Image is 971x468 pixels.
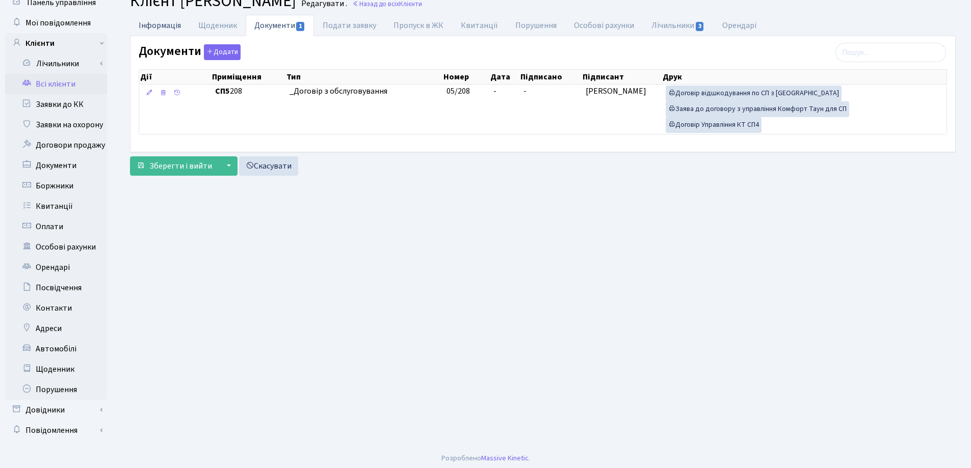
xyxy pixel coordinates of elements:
span: 208 [215,86,281,97]
a: Порушення [507,15,565,36]
a: Орендарі [5,257,107,278]
button: Зберегти і вийти [130,156,219,176]
a: Інформація [130,15,190,36]
b: СП5 [215,86,230,97]
a: Контакти [5,298,107,318]
span: - [523,86,527,97]
input: Пошук... [835,43,946,62]
a: Посвідчення [5,278,107,298]
a: Лічильники [12,53,107,74]
span: 3 [696,22,704,31]
a: Особові рахунки [565,15,643,36]
a: Додати [201,43,241,61]
th: Дата [489,70,519,84]
span: 05/208 [447,86,470,97]
label: Документи [139,44,241,60]
a: Заявки до КК [5,94,107,115]
th: Приміщення [211,70,285,84]
a: Щоденник [5,359,107,379]
span: - [493,86,496,97]
a: Договір Управління КТ СП4 [666,117,762,133]
th: Друк [662,70,947,84]
a: Заява до договору з управління Комфорт Таун для СП [666,101,849,117]
a: Боржники [5,176,107,196]
span: [PERSON_NAME] [586,86,646,97]
a: Скасувати [239,156,298,176]
a: Оплати [5,216,107,237]
a: Особові рахунки [5,237,107,257]
th: Номер [442,70,489,84]
a: Адреси [5,318,107,339]
a: Договори продажу [5,135,107,155]
th: Підписант [582,70,662,84]
span: _Договір з обслуговування [290,86,438,97]
button: Документи [204,44,241,60]
a: Квитанції [452,15,507,36]
a: Документи [246,15,314,36]
a: Договір відшкодування по СП з [GEOGRAPHIC_DATA] [666,86,842,101]
a: Всі клієнти [5,74,107,94]
a: Заявки на охорону [5,115,107,135]
span: Зберегти і вийти [149,160,212,172]
a: Щоденник [190,15,246,36]
span: 1 [296,22,304,31]
a: Мої повідомлення [5,13,107,33]
a: Подати заявку [314,15,385,36]
th: Підписано [519,70,582,84]
a: Лічильники [643,15,713,36]
th: Дії [139,70,211,84]
div: Розроблено . [441,453,530,464]
a: Автомобілі [5,339,107,359]
th: Тип [285,70,442,84]
a: Порушення [5,379,107,400]
a: Орендарі [714,15,765,36]
a: Пропуск в ЖК [385,15,452,36]
a: Massive Kinetic [481,453,529,463]
a: Квитанції [5,196,107,216]
a: Документи [5,155,107,176]
span: Мої повідомлення [25,17,91,29]
a: Клієнти [5,33,107,53]
a: Повідомлення [5,420,107,441]
a: Довідники [5,400,107,420]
